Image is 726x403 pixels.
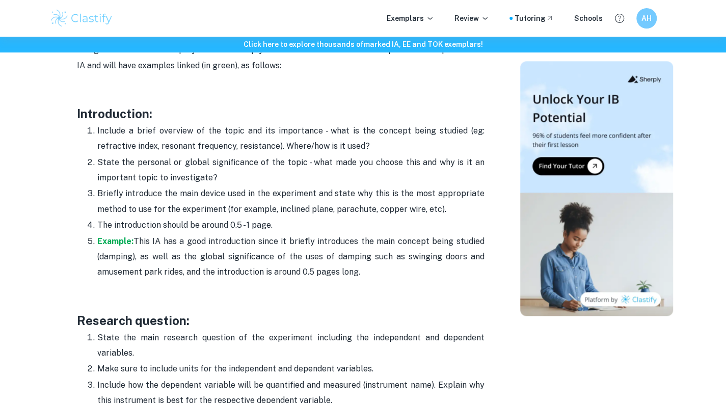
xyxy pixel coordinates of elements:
[97,218,485,233] p: The introduction should be around 0.5 - 1 page.
[97,123,485,154] p: Include a brief overview of the topic and its importance - what is the concept being studied (eg:...
[49,8,114,29] img: Clastify logo
[636,8,657,29] button: AH
[97,236,133,246] a: Example:
[77,311,485,330] h3: Research question:
[515,13,554,24] a: Tutoring
[77,104,485,123] h3: Introduction:
[97,234,485,280] p: This IA has a good introduction since it briefly introduces the main concept being studied (dampi...
[97,361,485,377] p: Make sure to include units for the independent and dependent variables.
[640,13,652,24] h6: AH
[97,186,485,217] p: Briefly introduce the main device used in the experiment and state why this is the most appropria...
[97,330,485,361] p: State the main research question of the experiment including the independent and dependent variab...
[611,10,628,27] button: Help and Feedback
[77,42,485,73] p: The guide will be broken up by section to help you better understand what is required in each par...
[387,13,434,24] p: Exemplars
[454,13,489,24] p: Review
[574,13,603,24] a: Schools
[520,61,673,316] img: Thumbnail
[2,39,724,50] h6: Click here to explore thousands of marked IA, EE and TOK exemplars !
[97,155,485,186] p: State the personal or global significance of the topic - what made you choose this and why is it ...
